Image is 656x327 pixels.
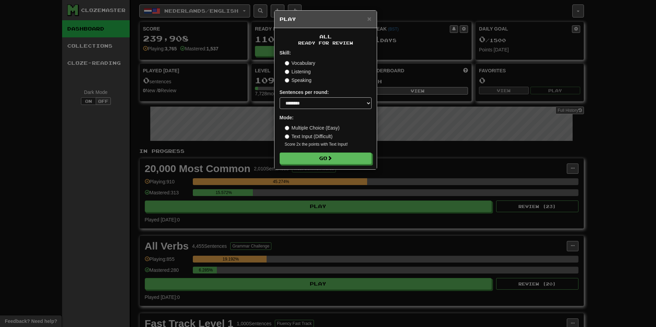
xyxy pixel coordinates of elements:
[285,126,289,130] input: Multiple Choice (Easy)
[367,15,371,22] button: Close
[280,89,329,96] label: Sentences per round:
[285,60,315,66] label: Vocabulary
[285,133,333,140] label: Text Input (Difficult)
[367,15,371,23] span: ×
[285,142,372,147] small: Score 2x the points with Text Input !
[280,16,372,23] h5: Play
[280,153,372,164] button: Go
[285,77,312,84] label: Speaking
[280,40,372,46] small: Ready for Review
[285,61,289,65] input: Vocabulary
[280,115,294,120] strong: Mode:
[285,78,289,83] input: Speaking
[285,68,311,75] label: Listening
[285,134,289,139] input: Text Input (Difficult)
[285,124,340,131] label: Multiple Choice (Easy)
[319,34,332,39] span: All
[280,50,291,56] strong: Skill:
[285,70,289,74] input: Listening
